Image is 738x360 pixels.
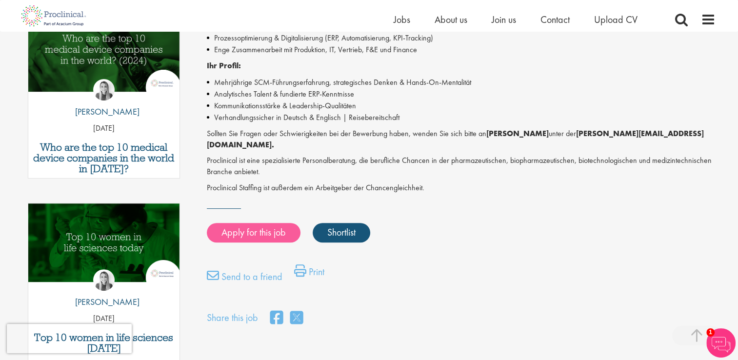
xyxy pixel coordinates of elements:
[290,308,303,329] a: share on twitter
[68,296,140,308] p: [PERSON_NAME]
[207,223,300,242] a: Apply for this job
[93,79,115,100] img: Hannah Burke
[207,128,716,151] p: Sollten Sie Fragen oder Schwierigkeiten bei der Bewerbung haben, wenden Sie sich bitte an unter der
[540,13,570,26] a: Contact
[207,112,716,123] li: Verhandlungssicher in Deutsch & Englisch | Reisebereitschaft
[28,203,180,282] img: Top 10 women in life sciences today
[28,313,180,324] p: [DATE]
[7,324,132,353] iframe: reCAPTCHA
[68,79,140,123] a: Hannah Burke [PERSON_NAME]
[706,328,736,358] img: Chatbot
[207,182,716,194] p: Proclinical Staffing ist außerdem ein Arbeitgeber der Chancengleichheit.
[207,128,704,150] strong: [PERSON_NAME][EMAIL_ADDRESS][DOMAIN_NAME].
[486,128,549,139] strong: [PERSON_NAME]
[28,203,180,290] a: Link to a post
[207,269,282,289] a: Send to a friend
[492,13,516,26] a: Join us
[207,155,716,178] p: Proclinical ist eine spezialisierte Personalberatung, die berufliche Chancen in der pharmazeutisc...
[207,32,716,44] li: Prozessoptimierung & Digitalisierung (ERP, Automatisierung, KPI-Tracking)
[207,88,716,100] li: Analytisches Talent & fundierte ERP-Kenntnisse
[207,77,716,88] li: Mehrjährige SCM-Führungserfahrung, strategisches Denken & Hands-On-Mentalität
[28,13,180,100] a: Link to a post
[68,269,140,313] a: Hannah Burke [PERSON_NAME]
[68,105,140,118] p: [PERSON_NAME]
[28,123,180,134] p: [DATE]
[270,308,283,329] a: share on facebook
[313,223,370,242] a: Shortlist
[594,13,638,26] a: Upload CV
[394,13,410,26] a: Jobs
[706,328,715,337] span: 1
[93,269,115,291] img: Hannah Burke
[28,13,180,92] img: Top 10 Medical Device Companies 2024
[207,44,716,56] li: Enge Zusammenarbeit mit Produktion, IT, Vertrieb, F&E und Finance
[435,13,467,26] a: About us
[207,311,258,325] label: Share this job
[207,60,241,71] strong: Ihr Profil:
[294,264,324,284] a: Print
[207,100,716,112] li: Kommunikationsstärke & Leadership-Qualitäten
[33,142,175,174] a: Who are the top 10 medical device companies in the world in [DATE]?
